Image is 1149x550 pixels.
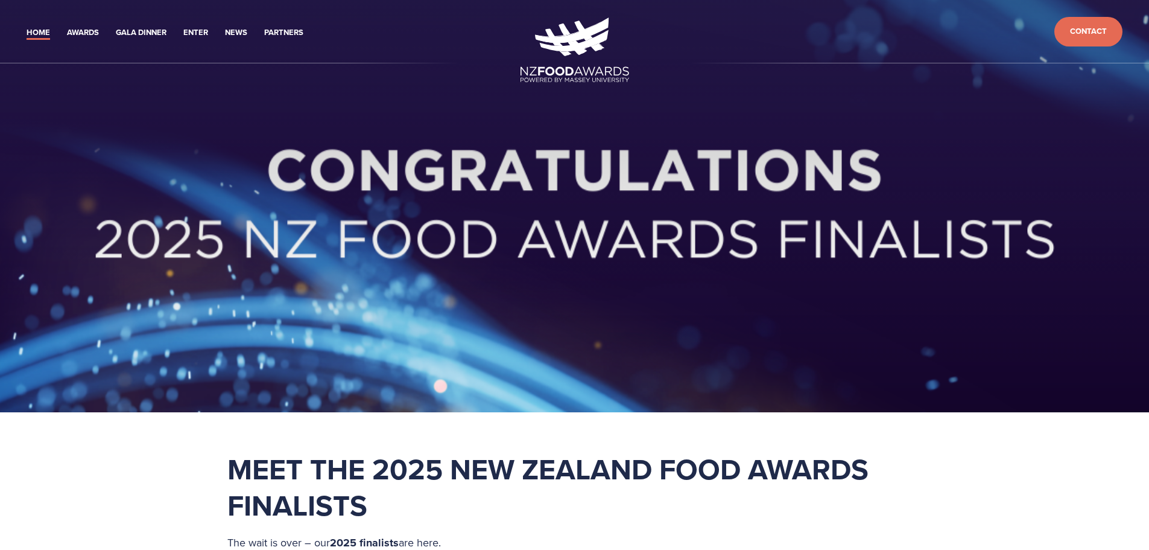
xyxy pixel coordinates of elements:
[116,26,166,40] a: Gala Dinner
[225,26,247,40] a: News
[183,26,208,40] a: Enter
[227,448,876,526] strong: Meet the 2025 New Zealand Food Awards Finalists
[67,26,99,40] a: Awards
[264,26,303,40] a: Partners
[27,26,50,40] a: Home
[1054,17,1122,46] a: Contact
